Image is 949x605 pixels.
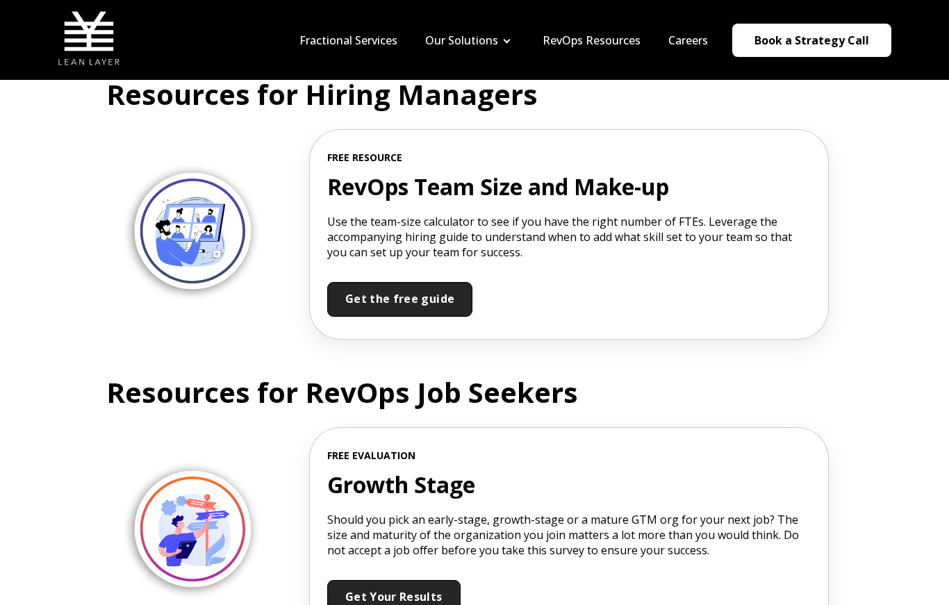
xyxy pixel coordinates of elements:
h1: Resources for RevOps Job Seekers [106,373,579,412]
a: Get the free guide [327,282,472,317]
img: Team Size [120,161,263,304]
div: Navigation Menu [286,33,722,48]
span: Get Your Results [345,589,443,604]
p: Use the team-size calculator to see if you have the right number of FTEs. Leverage the accompanyi... [327,214,811,260]
span: Get the free guide [345,291,454,306]
h1: Resources for Hiring Managers [106,75,579,114]
a: Book a Strategy Call [732,24,891,57]
span: Should you pick an early-stage, growth-stage or a mature GTM org for your next job? The size and ... [327,512,799,558]
h2: RevOps Team Size and Make-up [327,172,811,203]
a: Our Solutions [425,33,498,48]
a: Fractional Services [299,33,397,48]
a: Careers [668,33,708,48]
span: FREE EVALUATION [327,450,811,461]
span: FREE RESOURCE [327,152,811,163]
img: Company Size [120,459,263,602]
h2: Growth Stage [327,470,811,501]
a: RevOps Resources [543,33,641,48]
